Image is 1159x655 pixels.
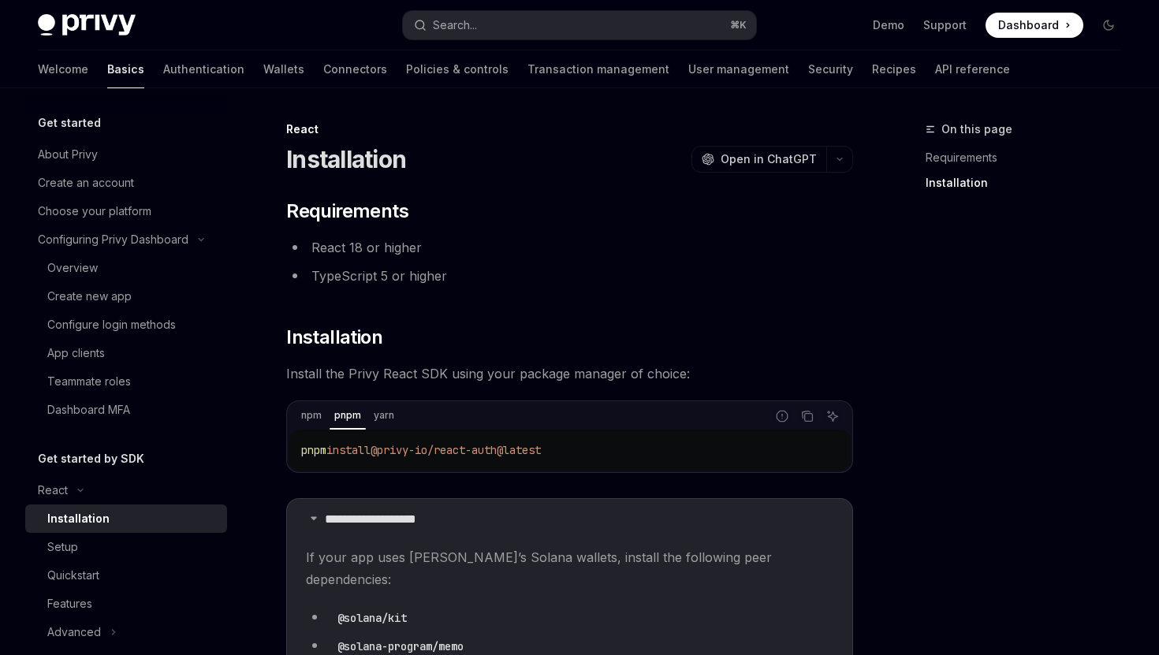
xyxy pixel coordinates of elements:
a: Support [923,17,967,33]
button: Open in ChatGPT [691,146,826,173]
button: Copy the contents from the code block [797,406,818,426]
button: Toggle Configuring Privy Dashboard section [25,225,227,254]
div: Dashboard MFA [47,400,130,419]
button: Report incorrect code [772,406,792,426]
span: Open in ChatGPT [721,151,817,167]
a: Authentication [163,50,244,88]
a: Wallets [263,50,304,88]
span: Requirements [286,199,408,224]
span: Dashboard [998,17,1059,33]
a: Teammate roles [25,367,227,396]
a: Security [808,50,853,88]
a: Create new app [25,282,227,311]
button: Toggle Advanced section [25,618,227,646]
a: Recipes [872,50,916,88]
a: Dashboard [986,13,1083,38]
span: @privy-io/react-auth@latest [371,443,541,457]
div: Configuring Privy Dashboard [38,230,188,249]
button: Open search [403,11,755,39]
a: Welcome [38,50,88,88]
a: Policies & controls [406,50,509,88]
a: Quickstart [25,561,227,590]
div: Configure login methods [47,315,176,334]
li: TypeScript 5 or higher [286,265,853,287]
h1: Installation [286,145,406,173]
div: Quickstart [47,566,99,585]
span: If your app uses [PERSON_NAME]’s Solana wallets, install the following peer dependencies: [306,546,833,590]
a: Configure login methods [25,311,227,339]
div: App clients [47,344,105,363]
a: Features [25,590,227,618]
a: Transaction management [527,50,669,88]
div: Overview [47,259,98,277]
a: Connectors [323,50,387,88]
div: About Privy [38,145,98,164]
h5: Get started by SDK [38,449,144,468]
div: yarn [369,406,399,425]
button: Ask AI [822,406,843,426]
a: Basics [107,50,144,88]
div: pnpm [330,406,366,425]
a: Setup [25,533,227,561]
div: Search... [433,16,477,35]
div: Create new app [47,287,132,306]
div: npm [296,406,326,425]
div: Teammate roles [47,372,131,391]
div: React [38,481,68,500]
a: Demo [873,17,904,33]
a: Installation [926,170,1134,195]
span: On this page [941,120,1012,139]
button: Toggle dark mode [1096,13,1121,38]
span: Installation [286,325,382,350]
a: Dashboard MFA [25,396,227,424]
a: Overview [25,254,227,282]
div: Create an account [38,173,134,192]
a: Installation [25,504,227,533]
a: About Privy [25,140,227,169]
h5: Get started [38,114,101,132]
div: React [286,121,853,137]
span: ⌘ K [730,19,747,32]
a: App clients [25,339,227,367]
a: API reference [935,50,1010,88]
div: Installation [47,509,110,528]
a: Requirements [926,145,1134,170]
div: Features [47,594,92,613]
span: Install the Privy React SDK using your package manager of choice: [286,363,853,385]
div: Setup [47,538,78,556]
button: Toggle React section [25,476,227,504]
a: User management [688,50,789,88]
div: Choose your platform [38,202,151,221]
div: Advanced [47,623,101,642]
li: React 18 or higher [286,236,853,259]
span: install [326,443,371,457]
a: Create an account [25,169,227,197]
img: dark logo [38,14,136,36]
a: Choose your platform [25,197,227,225]
span: pnpm [301,443,326,457]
